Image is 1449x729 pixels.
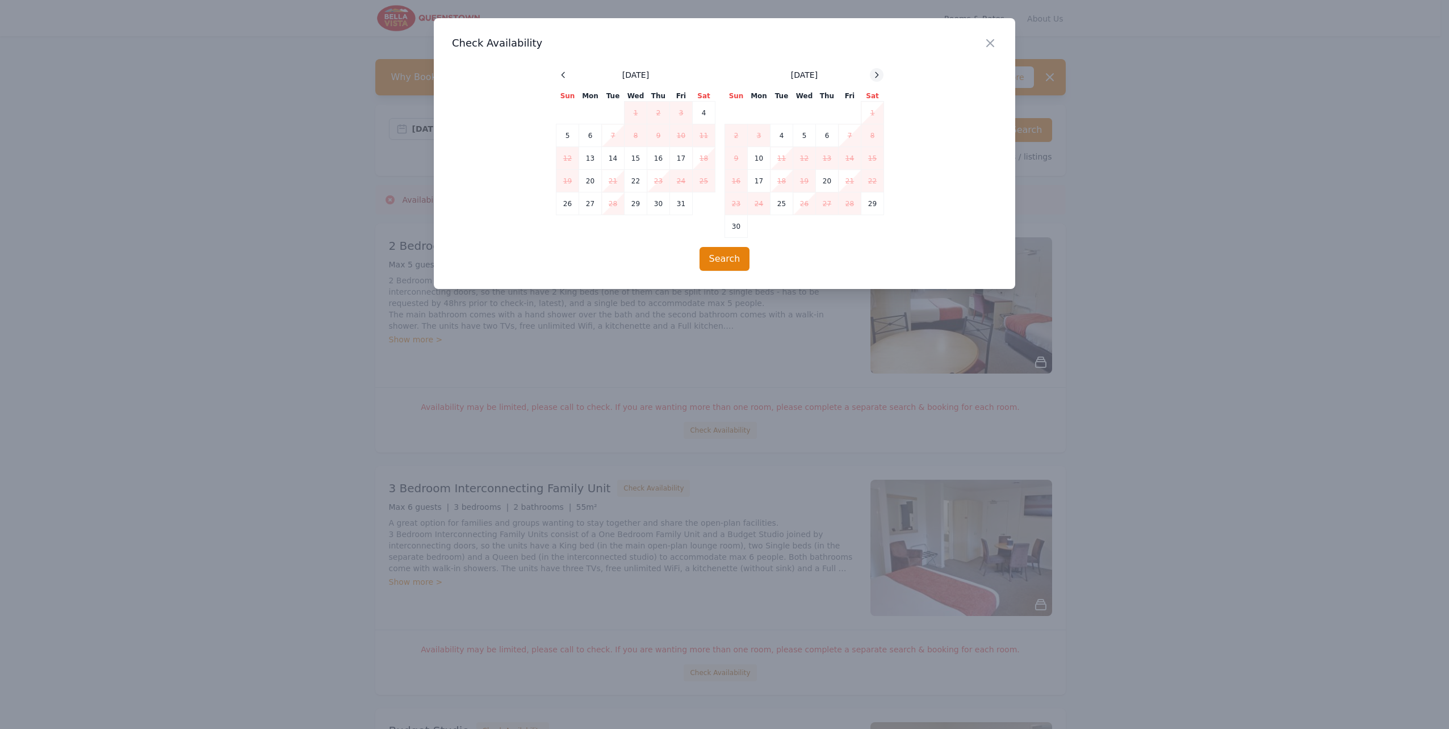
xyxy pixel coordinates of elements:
[861,147,884,170] td: 15
[839,170,861,192] td: 21
[556,147,579,170] td: 12
[670,147,693,170] td: 17
[725,91,748,102] th: Sun
[579,91,602,102] th: Mon
[556,124,579,147] td: 5
[861,124,884,147] td: 8
[816,91,839,102] th: Thu
[602,192,625,215] td: 28
[556,192,579,215] td: 26
[748,147,770,170] td: 10
[816,147,839,170] td: 13
[602,124,625,147] td: 7
[579,124,602,147] td: 6
[793,124,816,147] td: 5
[602,170,625,192] td: 21
[647,192,670,215] td: 30
[793,192,816,215] td: 26
[725,147,748,170] td: 9
[670,124,693,147] td: 10
[793,147,816,170] td: 12
[700,247,750,271] button: Search
[770,147,793,170] td: 11
[452,36,997,50] h3: Check Availability
[647,124,670,147] td: 9
[622,69,649,81] span: [DATE]
[725,124,748,147] td: 2
[725,170,748,192] td: 16
[647,91,670,102] th: Thu
[556,91,579,102] th: Sun
[793,170,816,192] td: 19
[861,91,884,102] th: Sat
[602,91,625,102] th: Tue
[579,170,602,192] td: 20
[770,192,793,215] td: 25
[670,192,693,215] td: 31
[625,102,647,124] td: 1
[793,91,816,102] th: Wed
[647,102,670,124] td: 2
[579,147,602,170] td: 13
[647,147,670,170] td: 16
[725,192,748,215] td: 23
[770,91,793,102] th: Tue
[670,170,693,192] td: 24
[839,124,861,147] td: 7
[602,147,625,170] td: 14
[816,124,839,147] td: 6
[816,192,839,215] td: 27
[693,170,715,192] td: 25
[861,170,884,192] td: 22
[748,91,770,102] th: Mon
[625,124,647,147] td: 8
[670,102,693,124] td: 3
[839,192,861,215] td: 28
[625,170,647,192] td: 22
[839,147,861,170] td: 14
[693,147,715,170] td: 18
[748,192,770,215] td: 24
[693,91,715,102] th: Sat
[748,124,770,147] td: 3
[861,192,884,215] td: 29
[579,192,602,215] td: 27
[725,215,748,238] td: 30
[861,102,884,124] td: 1
[770,124,793,147] td: 4
[770,170,793,192] td: 18
[625,147,647,170] td: 15
[670,91,693,102] th: Fri
[816,170,839,192] td: 20
[647,170,670,192] td: 23
[693,102,715,124] td: 4
[556,170,579,192] td: 19
[839,91,861,102] th: Fri
[693,124,715,147] td: 11
[625,192,647,215] td: 29
[748,170,770,192] td: 17
[625,91,647,102] th: Wed
[791,69,818,81] span: [DATE]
